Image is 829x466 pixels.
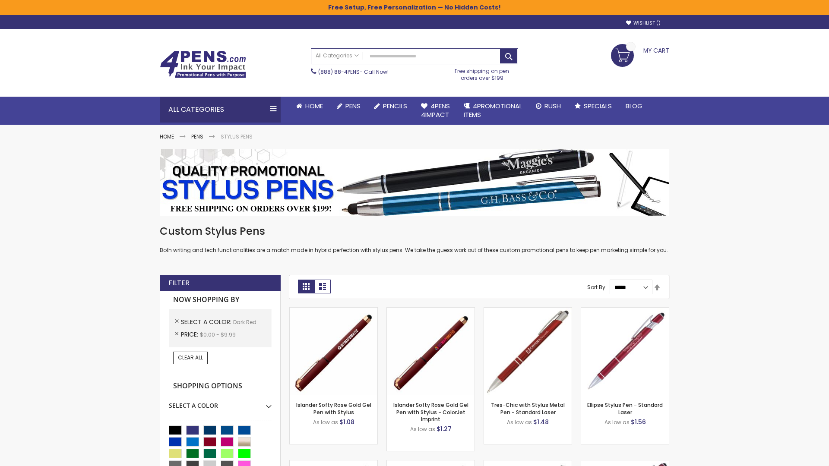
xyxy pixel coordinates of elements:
[318,68,360,76] a: (888) 88-4PENS
[160,97,281,123] div: All Categories
[313,419,338,426] span: As low as
[181,318,233,326] span: Select A Color
[200,331,236,338] span: $0.00 - $9.99
[169,291,272,309] strong: Now Shopping by
[568,97,619,116] a: Specials
[160,133,174,140] a: Home
[296,401,371,416] a: Islander Softy Rose Gold Gel Pen with Stylus
[387,307,475,315] a: Islander Softy Rose Gold Gel Pen with Stylus - ColorJet Imprint-Dark Red
[290,308,377,395] img: Islander Softy Rose Gold Gel Pen with Stylus-Dark Red
[581,308,669,395] img: Ellipse Stylus Pen - Standard Laser-Dark Red
[544,101,561,110] span: Rush
[587,283,605,291] label: Sort By
[604,419,630,426] span: As low as
[345,101,361,110] span: Pens
[233,318,256,326] span: Dark Red
[160,224,669,254] div: Both writing and tech functionalities are a match made in hybrid perfection with stylus pens. We ...
[383,101,407,110] span: Pencils
[446,64,519,82] div: Free shipping on pen orders over $199
[169,395,272,410] div: Select A Color
[160,149,669,216] img: Stylus Pens
[339,418,354,426] span: $1.08
[464,101,522,119] span: 4PROMOTIONAL ITEMS
[318,68,389,76] span: - Call Now!
[619,97,649,116] a: Blog
[584,101,612,110] span: Specials
[289,97,330,116] a: Home
[437,425,452,433] span: $1.27
[507,419,532,426] span: As low as
[160,224,669,238] h1: Custom Stylus Pens
[626,20,661,26] a: Wishlist
[631,418,646,426] span: $1.56
[484,308,572,395] img: Tres-Chic with Stylus Metal Pen - Standard Laser-Dark Red
[290,307,377,315] a: Islander Softy Rose Gold Gel Pen with Stylus-Dark Red
[457,97,529,125] a: 4PROMOTIONALITEMS
[393,401,468,422] a: Islander Softy Rose Gold Gel Pen with Stylus - ColorJet Imprint
[491,401,565,416] a: Tres-Chic with Stylus Metal Pen - Standard Laser
[533,418,549,426] span: $1.48
[311,49,363,63] a: All Categories
[169,377,272,396] strong: Shopping Options
[168,278,190,288] strong: Filter
[178,354,203,361] span: Clear All
[221,133,253,140] strong: Stylus Pens
[421,101,450,119] span: 4Pens 4impact
[484,307,572,315] a: Tres-Chic with Stylus Metal Pen - Standard Laser-Dark Red
[626,101,642,110] span: Blog
[330,97,367,116] a: Pens
[305,101,323,110] span: Home
[173,352,208,364] a: Clear All
[414,97,457,125] a: 4Pens4impact
[581,307,669,315] a: Ellipse Stylus Pen - Standard Laser-Dark Red
[191,133,203,140] a: Pens
[387,308,475,395] img: Islander Softy Rose Gold Gel Pen with Stylus - ColorJet Imprint-Dark Red
[410,425,435,433] span: As low as
[529,97,568,116] a: Rush
[181,330,200,339] span: Price
[316,52,359,59] span: All Categories
[160,50,246,78] img: 4Pens Custom Pens and Promotional Products
[587,401,663,416] a: Ellipse Stylus Pen - Standard Laser
[367,97,414,116] a: Pencils
[298,280,314,293] strong: Grid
